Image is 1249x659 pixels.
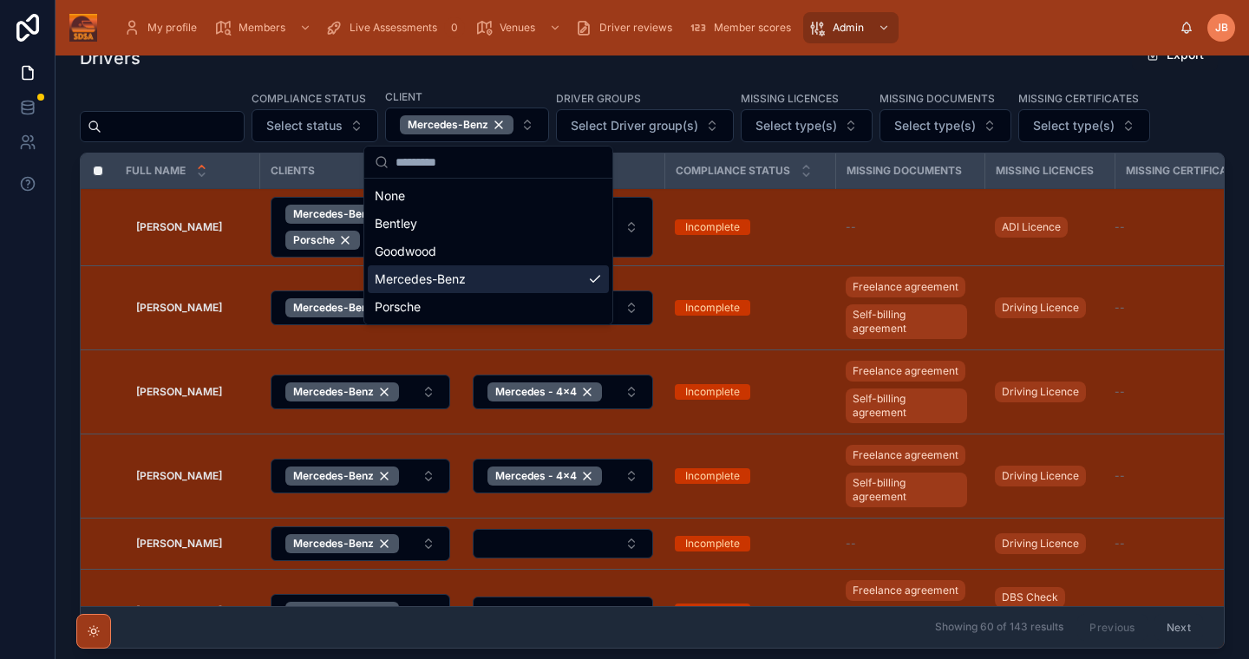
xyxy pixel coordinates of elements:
button: Select Button [741,109,873,142]
span: Admin [833,21,864,35]
div: 0 [444,17,465,38]
strong: [PERSON_NAME] [136,537,222,550]
span: Select status [266,117,343,134]
span: Select Driver group(s) [571,117,698,134]
a: Self-billing agreement [846,473,967,507]
a: Freelance agreement [846,361,965,382]
div: Incomplete [685,219,740,235]
span: Freelance agreement [853,280,958,294]
a: Driving Licence [995,533,1086,554]
label: Missing certificates [1018,90,1139,106]
div: Suggestions [364,179,612,324]
span: -- [846,220,856,234]
span: ADI Licence [1002,220,1061,234]
a: Incomplete [675,219,825,235]
button: Unselect 2 [285,231,360,250]
a: Live Assessments0 [320,12,470,43]
span: Mercedes-Benz [293,385,374,399]
button: Unselect 3 [285,467,399,486]
a: Incomplete [675,536,825,551]
span: Members [239,21,285,35]
label: Compliance status [252,90,366,106]
a: Driving Licence [995,297,1086,318]
span: Freelance agreement [853,448,958,462]
a: Driving Licence [995,462,1104,490]
span: Self-billing agreement [853,392,960,420]
div: Incomplete [685,536,740,551]
a: -- [1115,537,1234,551]
strong: [PERSON_NAME] [136,220,222,233]
a: Select Button [270,374,451,410]
span: Mercedes - 4x4 [495,469,577,483]
span: -- [1115,220,1125,234]
span: Mercedes-Benz [293,469,374,483]
a: [PERSON_NAME] [136,537,249,551]
button: Select Button [271,375,450,409]
strong: [PERSON_NAME] [136,301,222,314]
span: Bentley [375,215,417,232]
a: -- [1115,604,1234,618]
button: Select Button [271,459,450,493]
span: Driving Licence [1002,385,1079,399]
span: Self-billing agreement [853,308,960,336]
span: Mercedes-Benz [293,604,374,618]
a: Select Button [472,528,654,559]
strong: [PERSON_NAME] [136,469,222,482]
a: Incomplete [675,300,825,316]
a: DBS Check [995,587,1065,608]
button: Select Button [271,290,450,325]
button: Select Button [271,197,450,258]
button: Select Button [880,109,1011,142]
a: Self-billing agreement [846,304,967,339]
button: Unselect 3 [285,382,399,401]
span: Live Assessments [350,21,437,35]
span: -- [1115,604,1125,618]
span: Select type(s) [894,117,976,134]
button: Unselect 9 [487,467,602,486]
button: Unselect 3 [285,602,399,621]
a: ADI Licence [995,213,1104,241]
a: Driving Licence [995,530,1104,558]
a: Select Button [472,458,654,494]
a: Freelance agreementSelf-billing agreement [846,577,974,646]
span: -- [1115,301,1125,315]
button: Select Button [556,109,734,142]
button: Unselect 3 [285,534,399,553]
div: Incomplete [685,384,740,400]
a: -- [1115,385,1234,399]
button: Unselect 3 [285,205,399,224]
a: [PERSON_NAME] [136,385,249,399]
button: Select Button [473,597,653,626]
span: Driving Licence [1002,469,1079,483]
span: Missing licences [996,164,1094,178]
button: Unselect 3 [285,298,399,317]
label: Missing licences [741,90,839,106]
a: DBS CheckDriving Licence [995,584,1104,639]
span: Freelance agreement [853,584,958,597]
button: Unselect 9 [487,382,602,401]
span: Driving Licence [1002,537,1079,551]
a: My profile [118,12,209,43]
a: Venues [470,12,570,43]
a: Freelance agreementSelf-billing agreement [846,273,974,343]
button: Select Button [252,109,378,142]
span: Goodwood [375,243,436,260]
a: Select Button [270,593,451,630]
img: App logo [69,14,97,42]
div: None [368,182,609,210]
a: Members [209,12,320,43]
span: Mercedes-Benz [408,118,488,132]
span: Mercedes-Benz [293,207,374,221]
a: Freelance agreementSelf-billing agreement [846,441,974,511]
a: Select Button [472,596,654,627]
span: Self-billing agreement [853,476,960,504]
button: Select Button [473,375,653,409]
a: Incomplete [675,604,825,619]
span: Clients [271,164,315,178]
strong: [PERSON_NAME] [136,604,222,617]
a: Incomplete [675,384,825,400]
a: Member scores [684,12,803,43]
span: -- [1115,537,1125,551]
a: [PERSON_NAME] [136,469,249,483]
span: Mercedes - 4x4 [495,385,577,399]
